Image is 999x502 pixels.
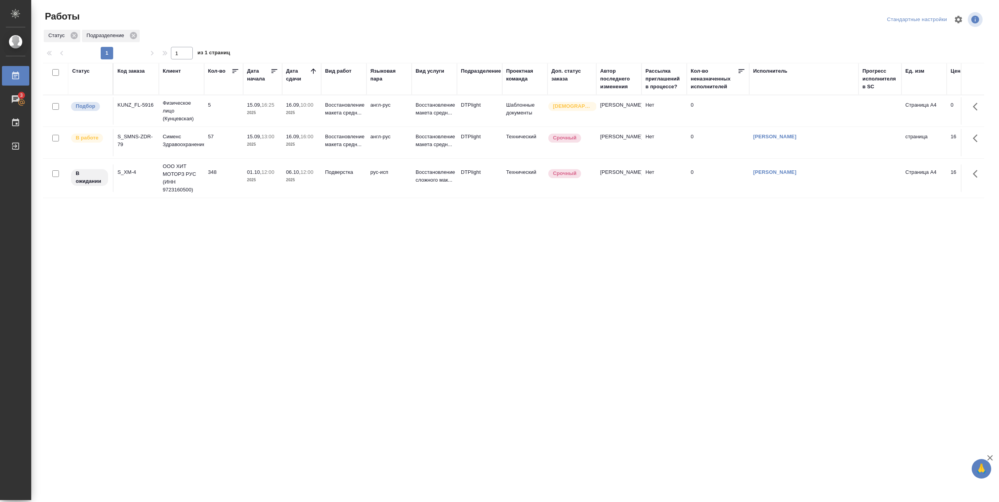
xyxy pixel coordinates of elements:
[457,164,502,192] td: DTPlight
[15,91,27,99] span: 3
[596,129,642,156] td: [PERSON_NAME]
[416,168,453,184] p: Восстановление сложного мак...
[286,134,300,139] p: 16.09,
[753,169,796,175] a: [PERSON_NAME]
[163,67,181,75] div: Клиент
[416,67,444,75] div: Вид услуги
[247,169,261,175] p: 01.10,
[247,141,278,148] p: 2025
[968,164,987,183] button: Здесь прячутся важные кнопки
[366,129,412,156] td: англ-рус
[300,169,313,175] p: 12:00
[968,97,987,116] button: Здесь прячутся важные кнопки
[687,129,749,156] td: 0
[366,164,412,192] td: рус-исп
[204,97,243,125] td: 5
[247,134,261,139] p: 15.09,
[261,102,274,108] p: 16:25
[553,102,592,110] p: [DEMOGRAPHIC_DATA]
[366,97,412,125] td: англ-рус
[968,129,987,148] button: Здесь прячутся важные кнопки
[117,101,155,109] div: KUNZ_FL-5916
[208,67,226,75] div: Кол-во
[457,129,502,156] td: DTPlight
[753,134,796,139] a: [PERSON_NAME]
[951,67,963,75] div: Цена
[949,10,968,29] span: Настроить таблицу
[70,168,109,187] div: Исполнитель назначен, приступать к работе пока рано
[687,164,749,192] td: 0
[901,129,947,156] td: страница
[286,169,300,175] p: 06.10,
[48,32,68,39] p: Статус
[286,176,317,184] p: 2025
[506,67,544,83] div: Проектная команда
[70,101,109,112] div: Можно подбирать исполнителей
[691,67,738,91] div: Кол-во неназначенных исполнителей
[325,168,363,176] p: Подверстка
[76,170,103,185] p: В ожидании
[645,67,683,91] div: Рассылка приглашений в процессе?
[300,134,313,139] p: 16:00
[163,99,200,123] p: Физическое лицо (Кунцевская)
[325,133,363,148] p: Восстановление макета средн...
[596,164,642,192] td: [PERSON_NAME]
[502,129,547,156] td: Технический
[687,97,749,125] td: 0
[204,164,243,192] td: 348
[551,67,592,83] div: Доп. статус заказа
[76,134,98,142] p: В работе
[885,14,949,26] div: split button
[553,134,576,142] p: Срочный
[502,164,547,192] td: Технический
[286,102,300,108] p: 16.09,
[2,89,29,109] a: 3
[642,97,687,125] td: Нет
[286,67,309,83] div: Дата сдачи
[117,133,155,148] div: S_SMNS-ZDR-79
[596,97,642,125] td: [PERSON_NAME]
[901,97,947,125] td: Страница А4
[197,48,230,59] span: из 1 страниц
[204,129,243,156] td: 57
[247,109,278,117] p: 2025
[325,101,363,117] p: Восстановление макета средн...
[642,164,687,192] td: Нет
[286,141,317,148] p: 2025
[947,164,986,192] td: 16
[753,67,787,75] div: Исполнитель
[286,109,317,117] p: 2025
[461,67,501,75] div: Подразделение
[642,129,687,156] td: Нет
[43,10,80,23] span: Работы
[968,12,984,27] span: Посмотреть информацию
[44,30,80,42] div: Статус
[502,97,547,125] td: Шаблонные документы
[600,67,638,91] div: Автор последнего изменения
[325,67,352,75] div: Вид работ
[261,134,274,139] p: 13:00
[70,133,109,143] div: Исполнитель выполняет работу
[82,30,140,42] div: Подразделение
[947,97,986,125] td: 0
[370,67,408,83] div: Языковая пара
[117,67,145,75] div: Код заказа
[972,459,991,479] button: 🙏
[901,164,947,192] td: Страница А4
[905,67,924,75] div: Ед. изм
[947,129,986,156] td: 16
[247,102,261,108] p: 15.09,
[416,133,453,148] p: Восстановление макета средн...
[300,102,313,108] p: 10:00
[553,170,576,177] p: Срочный
[117,168,155,176] div: S_XM-4
[457,97,502,125] td: DTPlight
[163,133,200,148] p: Сименс Здравоохранение
[247,67,270,83] div: Дата начала
[87,32,127,39] p: Подразделение
[975,461,988,477] span: 🙏
[416,101,453,117] p: Восстановление макета средн...
[72,67,90,75] div: Статус
[247,176,278,184] p: 2025
[163,163,200,194] p: ООО ХИТ МОТОРЗ РУС (ИНН 9723160500)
